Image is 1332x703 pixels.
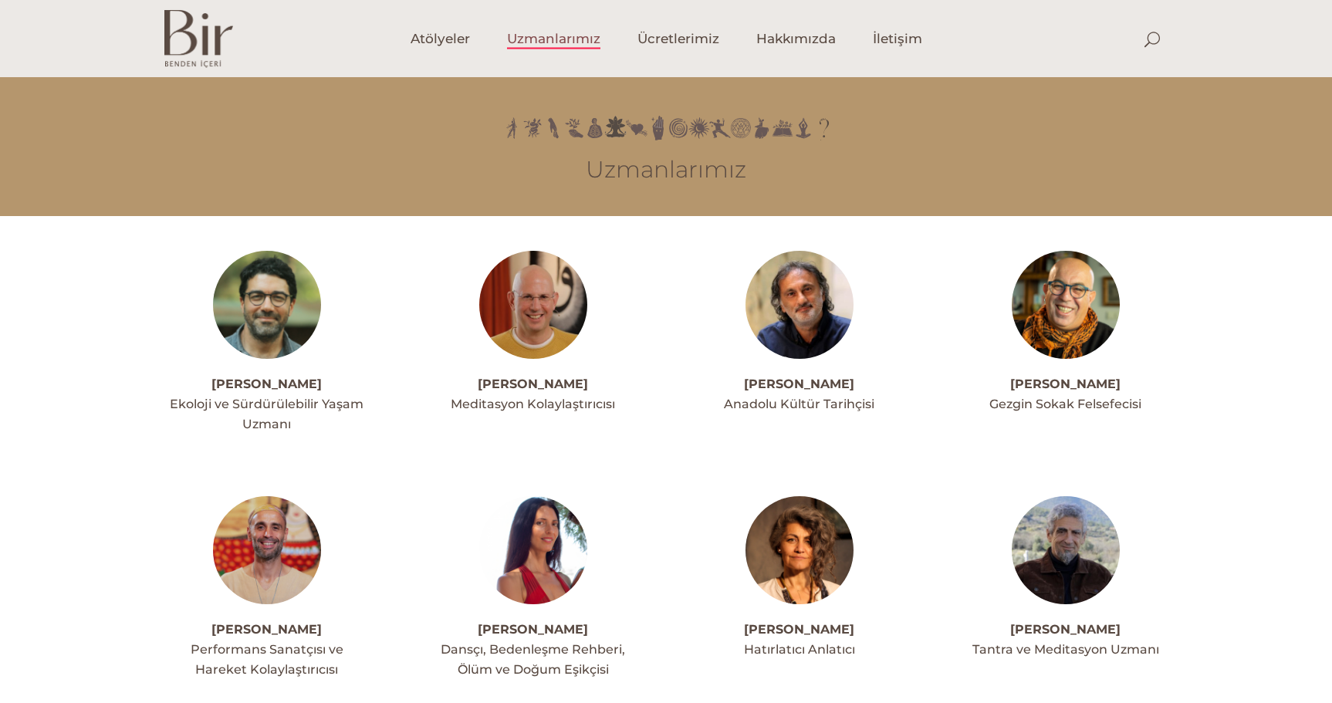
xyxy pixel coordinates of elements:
a: [PERSON_NAME] [744,622,854,637]
img: ahmetacarprofil--300x300.jpg [213,251,321,359]
span: Tantra ve Meditasyon Uzmanı [972,642,1159,657]
a: [PERSON_NAME] [1010,377,1121,391]
img: alperakprofil-300x300.jpg [213,496,321,604]
span: Uzmanlarımız [507,30,600,48]
a: [PERSON_NAME] [478,622,588,637]
h3: Uzmanlarımız [164,156,1168,184]
a: [PERSON_NAME] [211,377,322,391]
a: [PERSON_NAME] [211,622,322,637]
img: alinakiprofil--300x300.jpg [1012,251,1120,359]
span: Hakkımızda [756,30,836,48]
img: arbilprofilfoto-300x300.jpg [745,496,854,604]
img: Ali_Canip_Olgunlu_003_copy-300x300.jpg [745,251,854,359]
span: Dansçı, Bedenleşme Rehberi, Ölüm ve Doğum Eşikçisi [441,642,625,677]
a: [PERSON_NAME] [1010,622,1121,637]
span: Hatırlatıcı Anlatıcı [744,642,855,657]
a: [PERSON_NAME] [744,377,854,391]
span: Meditasyon Kolaylaştırıcısı [451,397,615,411]
span: İletişim [873,30,922,48]
img: meditasyon-ahmet-1-300x300.jpg [479,251,587,359]
span: Ekoloji ve Sürdürülebilir Yaşam Uzmanı [170,397,363,431]
span: Performans Sanatçısı ve Hareket Kolaylaştırıcısı [191,642,343,677]
span: Ücretlerimiz [637,30,719,48]
span: Atölyeler [411,30,470,48]
img: Koray_Arham_Mincinozlu_002_copy-300x300.jpg [1012,496,1120,604]
span: Anadolu Kültür Tarihçisi [724,397,874,411]
span: Gezgin Sokak Felsefecisi [989,397,1141,411]
img: amberprofil1-300x300.jpg [479,496,587,604]
a: [PERSON_NAME] [478,377,588,391]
